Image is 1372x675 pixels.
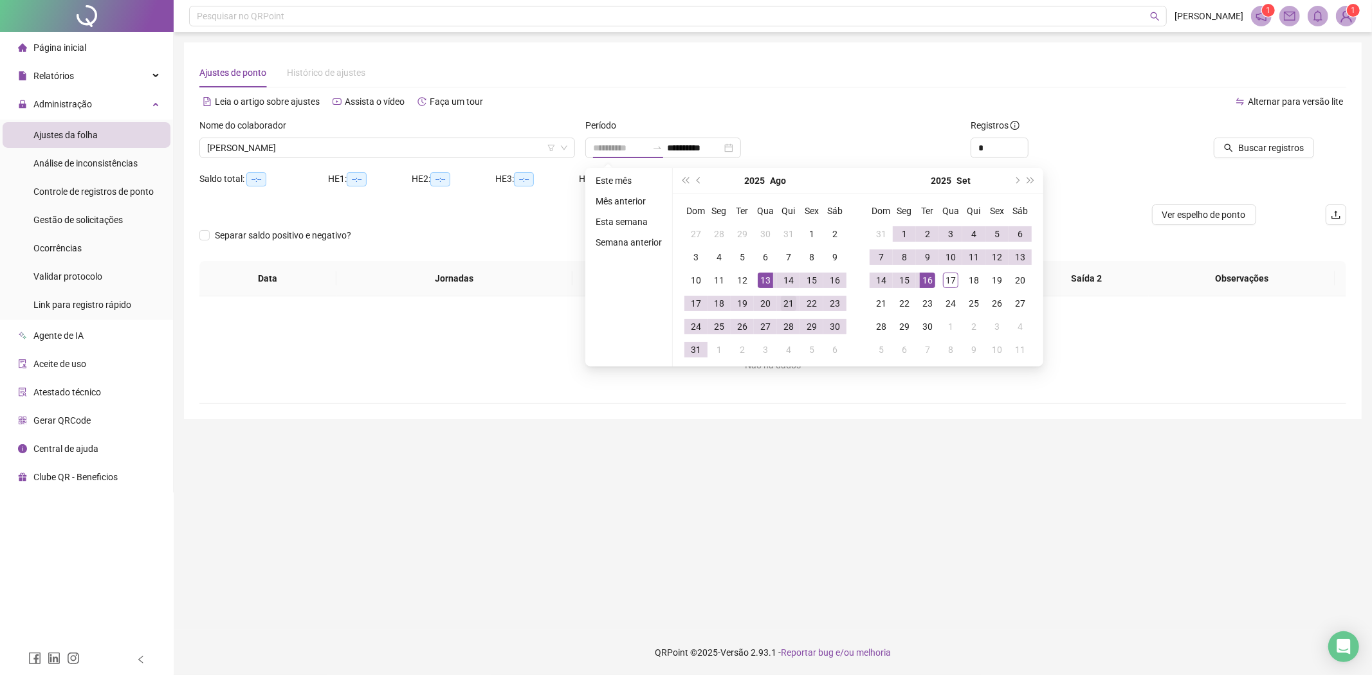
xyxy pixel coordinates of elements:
[758,273,773,288] div: 13
[708,338,731,361] td: 2025-09-01
[735,226,750,242] div: 29
[777,222,800,246] td: 2025-07-31
[758,249,773,265] div: 6
[897,249,912,265] div: 8
[1009,168,1023,194] button: next-year
[1284,10,1295,22] span: mail
[18,473,27,482] span: gift
[758,342,773,357] div: 3
[720,647,749,658] span: Versão
[827,296,843,311] div: 23
[731,222,754,246] td: 2025-07-29
[347,172,367,186] span: --:--
[962,338,985,361] td: 2025-10-09
[1214,138,1314,158] button: Buscar registros
[1009,222,1032,246] td: 2025-09-06
[1013,261,1160,296] th: Saída 2
[1328,631,1359,662] div: Open Intercom Messenger
[893,269,916,292] td: 2025-09-15
[939,222,962,246] td: 2025-09-03
[18,100,27,109] span: lock
[920,249,935,265] div: 9
[804,296,819,311] div: 22
[430,172,450,186] span: --:--
[215,96,320,107] span: Leia o artigo sobre ajustes
[870,222,893,246] td: 2025-08-31
[893,315,916,338] td: 2025-09-29
[874,296,889,311] div: 21
[33,330,84,341] span: Agente de IA
[943,226,958,242] div: 3
[781,249,796,265] div: 7
[684,222,708,246] td: 2025-07-27
[781,647,891,658] span: Reportar bug e/ou melhoria
[417,97,426,106] span: history
[754,315,777,338] td: 2025-08-27
[962,315,985,338] td: 2025-10-02
[989,319,1005,334] div: 3
[939,269,962,292] td: 2025-09-17
[966,273,982,288] div: 18
[897,226,912,242] div: 1
[800,246,823,269] td: 2025-08-08
[916,292,939,315] td: 2025-09-23
[33,359,86,369] span: Aceite de uso
[962,246,985,269] td: 2025-09-11
[731,246,754,269] td: 2025-08-05
[731,292,754,315] td: 2025-08-19
[916,222,939,246] td: 2025-09-02
[777,269,800,292] td: 2025-08-14
[943,296,958,311] div: 24
[199,67,266,78] span: Ajustes de ponto
[735,296,750,311] div: 19
[781,226,796,242] div: 31
[962,222,985,246] td: 2025-09-04
[731,199,754,222] th: Ter
[711,226,727,242] div: 28
[203,97,212,106] span: file-text
[989,226,1005,242] div: 5
[920,319,935,334] div: 30
[989,249,1005,265] div: 12
[18,43,27,52] span: home
[33,130,98,140] span: Ajustes da folha
[893,222,916,246] td: 2025-09-01
[688,273,704,288] div: 10
[800,315,823,338] td: 2025-08-29
[1011,121,1020,130] span: info-circle
[33,271,102,282] span: Validar protocolo
[136,655,145,664] span: left
[745,168,765,194] button: year panel
[199,261,336,296] th: Data
[874,249,889,265] div: 7
[781,342,796,357] div: 4
[870,199,893,222] th: Dom
[804,249,819,265] div: 8
[684,338,708,361] td: 2025-08-31
[754,269,777,292] td: 2025-08-13
[1337,6,1356,26] img: 82419
[827,273,843,288] div: 16
[678,168,692,194] button: super-prev-year
[966,342,982,357] div: 9
[688,296,704,311] div: 17
[652,143,663,153] span: to
[897,273,912,288] div: 15
[870,292,893,315] td: 2025-09-21
[893,199,916,222] th: Seg
[897,342,912,357] div: 6
[893,292,916,315] td: 2025-09-22
[985,199,1009,222] th: Sex
[897,296,912,311] div: 22
[870,269,893,292] td: 2025-09-14
[754,199,777,222] th: Qua
[1175,9,1243,23] span: [PERSON_NAME]
[708,246,731,269] td: 2025-08-04
[943,273,958,288] div: 17
[1256,10,1267,22] span: notification
[874,342,889,357] div: 5
[18,416,27,425] span: qrcode
[514,172,534,186] span: --:--
[966,249,982,265] div: 11
[916,199,939,222] th: Ter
